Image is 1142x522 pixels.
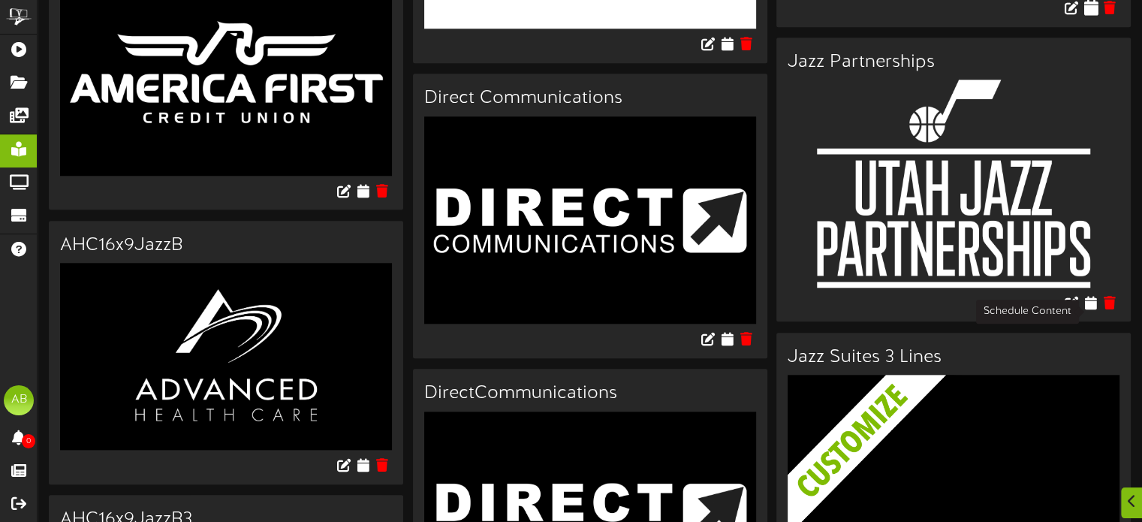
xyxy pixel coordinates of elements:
[22,434,35,448] span: 0
[788,53,1119,72] h3: Jazz Partnerships
[424,116,756,324] img: b44476f4-3bd7-4619-b304-292e9a120ca9.png
[424,384,756,403] h3: DirectCommunications
[788,80,1119,287] img: fb726cc1-8092-4f5d-beab-113d92bedcc6.png
[60,263,392,450] img: 6d39d024-ee59-45f2-b793-5f058b704477.png
[4,385,34,415] div: AB
[788,348,1119,367] h3: Jazz Suites 3 Lines
[424,89,756,108] h3: Direct Communications
[60,236,392,255] h3: AHC16x9JazzB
